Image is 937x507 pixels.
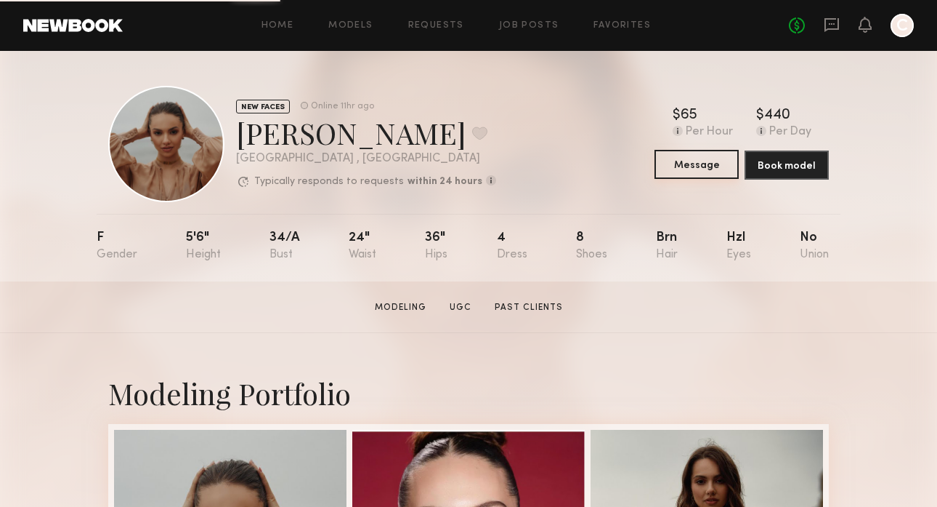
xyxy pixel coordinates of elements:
[328,21,373,31] a: Models
[269,231,300,261] div: 34/a
[800,231,829,261] div: No
[186,231,221,261] div: 5'6"
[499,21,559,31] a: Job Posts
[425,231,447,261] div: 36"
[654,150,739,179] button: Message
[349,231,376,261] div: 24"
[756,108,764,123] div: $
[769,126,811,139] div: Per Day
[97,231,137,261] div: F
[745,151,829,180] button: Book model
[236,113,496,152] div: [PERSON_NAME]
[236,100,290,113] div: NEW FACES
[681,108,697,123] div: 65
[497,231,527,261] div: 4
[726,231,751,261] div: Hzl
[764,108,790,123] div: 440
[489,301,569,314] a: Past Clients
[407,177,482,187] b: within 24 hours
[108,374,829,412] div: Modeling Portfolio
[673,108,681,123] div: $
[311,102,374,111] div: Online 11hr ago
[576,231,607,261] div: 8
[656,231,678,261] div: Brn
[236,153,496,165] div: [GEOGRAPHIC_DATA] , [GEOGRAPHIC_DATA]
[444,301,477,314] a: UGC
[369,301,432,314] a: Modeling
[254,177,404,187] p: Typically responds to requests
[891,14,914,37] a: C
[261,21,294,31] a: Home
[686,126,733,139] div: Per Hour
[408,21,464,31] a: Requests
[593,21,651,31] a: Favorites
